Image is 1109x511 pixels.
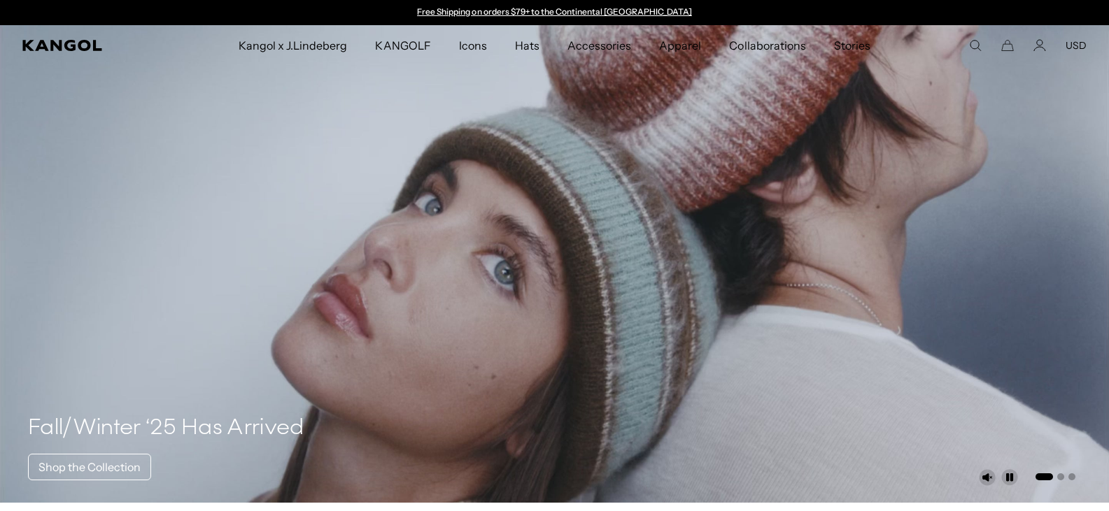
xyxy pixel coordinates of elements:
a: Collaborations [715,25,819,66]
div: 1 of 2 [411,7,699,18]
button: Cart [1001,39,1014,52]
span: Hats [515,25,539,66]
span: KANGOLF [375,25,430,66]
a: Hats [501,25,553,66]
a: Stories [820,25,884,66]
a: KANGOLF [361,25,444,66]
ul: Select a slide to show [1034,470,1075,482]
a: Kangol x J.Lindeberg [225,25,362,66]
span: Apparel [659,25,701,66]
span: Kangol x J.Lindeberg [239,25,348,66]
span: Stories [834,25,870,66]
slideshow-component: Announcement bar [411,7,699,18]
h4: Fall/Winter ‘25 Has Arrived [28,415,304,442]
span: Icons [459,25,487,66]
button: Unmute [979,469,996,486]
span: Accessories [567,25,631,66]
a: Free Shipping on orders $79+ to the Continental [GEOGRAPHIC_DATA] [417,6,692,17]
button: Go to slide 2 [1057,473,1064,480]
button: Go to slide 1 [1036,473,1053,480]
a: Kangol [22,40,157,51]
a: Shop the Collection [28,454,151,480]
button: Pause [1001,469,1018,486]
a: Apparel [645,25,715,66]
button: USD [1066,39,1087,52]
span: Collaborations [729,25,805,66]
button: Go to slide 3 [1068,473,1075,480]
div: Announcement [411,7,699,18]
a: Accessories [553,25,645,66]
summary: Search here [969,39,982,52]
a: Icons [445,25,501,66]
a: Account [1033,39,1046,52]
